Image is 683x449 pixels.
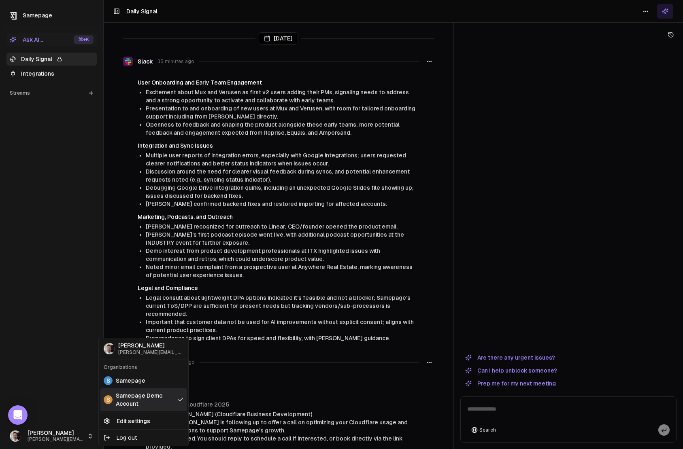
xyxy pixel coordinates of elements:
[118,349,183,356] span: [PERSON_NAME][EMAIL_ADDRESS]
[100,415,187,428] a: Edit settings
[100,362,187,373] div: Organizations
[104,395,113,404] span: S
[104,376,113,385] span: S
[116,392,174,408] span: Samepage Demo Account
[104,343,115,354] img: _image
[118,342,183,349] span: [PERSON_NAME]
[116,377,145,385] span: Samepage
[100,431,187,444] div: Log out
